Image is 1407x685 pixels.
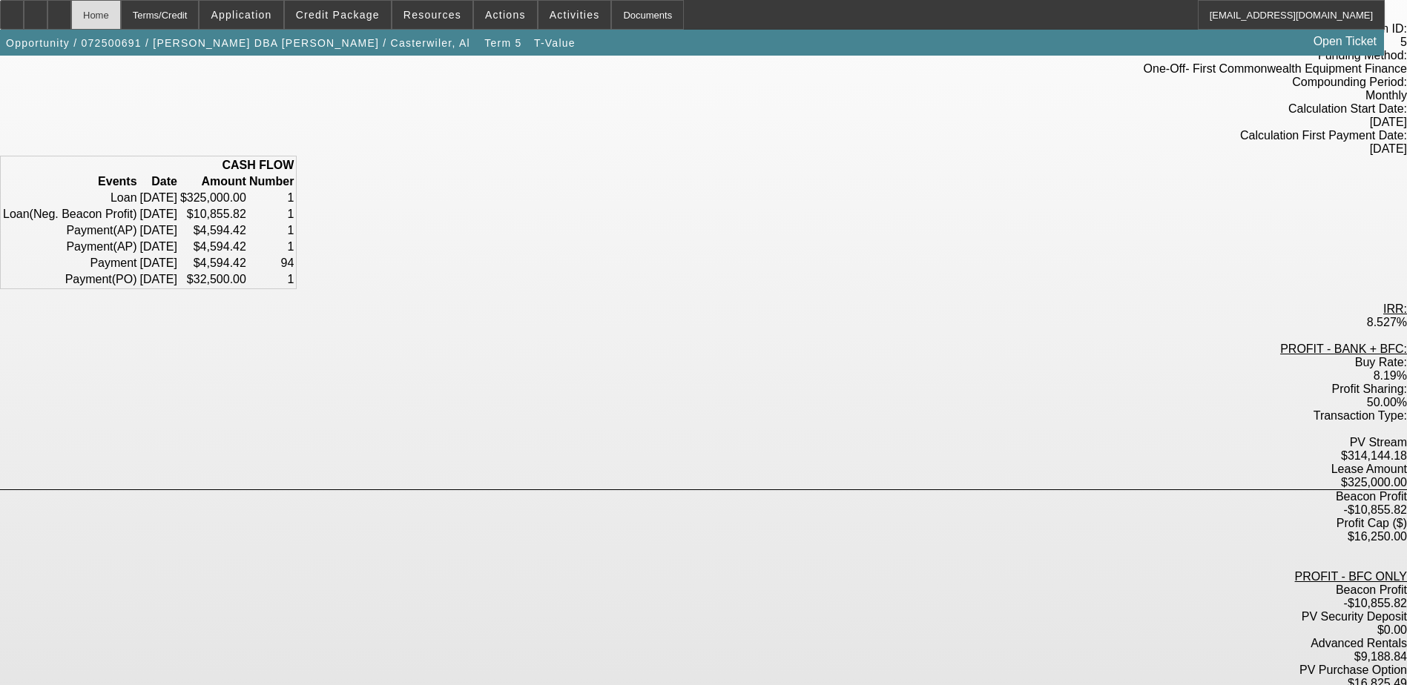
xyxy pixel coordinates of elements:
td: Loan [2,191,138,205]
span: (Neg. Beacon Profit) [30,208,137,220]
label: $325,000.00 [1341,476,1407,489]
span: Resources [403,9,461,21]
td: Payment [2,256,138,271]
span: (PO) [112,273,137,285]
td: [DATE] [139,223,178,238]
td: [DATE] [139,191,178,205]
button: Resources [392,1,472,29]
th: Amount [179,174,247,189]
button: Activities [538,1,611,29]
td: 1 [248,239,294,254]
button: T-Value [530,30,579,56]
span: Actions [485,9,526,21]
th: Date [139,174,178,189]
span: Activities [550,9,600,21]
td: 94 [248,256,294,271]
td: Loan [2,207,138,222]
td: 1 [248,223,294,238]
td: [DATE] [139,207,178,222]
td: $4,594.42 [179,256,247,271]
td: Payment [2,223,138,238]
th: Events [2,174,138,189]
span: (AP) [113,240,137,253]
td: 1 [248,272,294,287]
button: Term 5 [479,30,527,56]
span: (AP) [113,224,137,236]
td: Payment [2,272,138,287]
td: [DATE] [139,256,178,271]
td: Payment [2,239,138,254]
a: Open Ticket [1308,29,1383,54]
label: $0.00 [1377,623,1407,636]
td: $32,500.00 [179,272,247,287]
span: Term 5 [484,37,521,49]
span: - First Commonwealth Equipment Finance [1185,62,1407,75]
span: T-Value [534,37,576,49]
th: Number [248,174,294,189]
button: Application [200,1,283,29]
span: Opportunity / 072500691 / [PERSON_NAME] DBA [PERSON_NAME] / Casterwiler, Al [6,37,470,49]
button: Actions [474,1,537,29]
span: Application [211,9,271,21]
td: 1 [248,191,294,205]
th: CASH FLOW [2,158,294,173]
td: 1 [248,207,294,222]
td: $4,594.42 [179,239,247,254]
span: Credit Package [296,9,380,21]
td: [DATE] [139,239,178,254]
label: $9,188.84 [1354,650,1407,663]
td: $325,000.00 [179,191,247,205]
button: Credit Package [285,1,391,29]
td: $10,855.82 [179,207,247,222]
td: [DATE] [139,272,178,287]
td: $4,594.42 [179,223,247,238]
